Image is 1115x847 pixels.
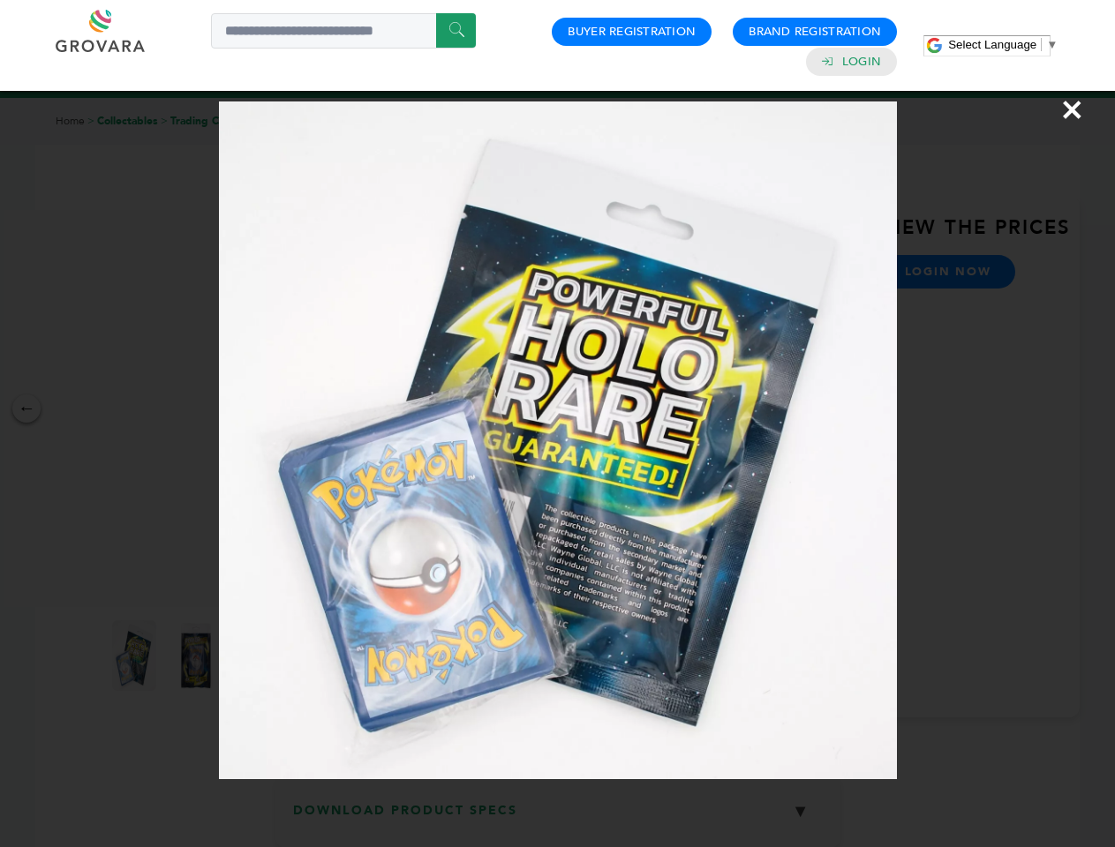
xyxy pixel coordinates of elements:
[1041,38,1042,51] span: ​
[219,101,897,779] img: Image Preview
[948,38,1036,51] span: Select Language
[1060,85,1084,134] span: ×
[749,24,881,40] a: Brand Registration
[948,38,1058,51] a: Select Language​
[568,24,696,40] a: Buyer Registration
[1046,38,1058,51] span: ▼
[211,13,476,49] input: Search a product or brand...
[842,54,881,70] a: Login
